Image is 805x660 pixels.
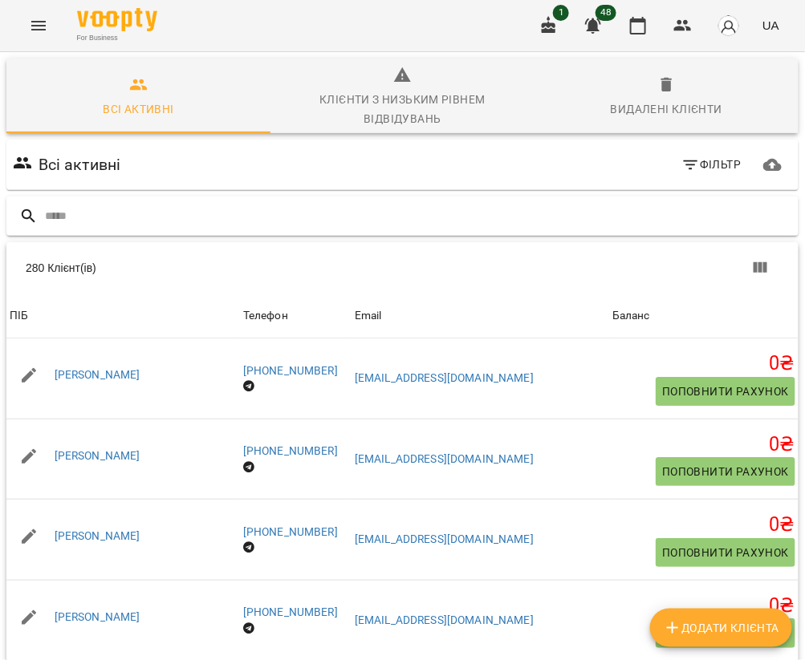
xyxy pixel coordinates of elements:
[10,306,28,326] div: ПІБ
[355,371,534,384] a: [EMAIL_ADDRESS][DOMAIN_NAME]
[662,382,789,401] span: Поповнити рахунок
[243,306,288,326] div: Sort
[662,543,789,562] span: Поповнити рахунок
[355,613,534,626] a: [EMAIL_ADDRESS][DOMAIN_NAME]
[26,260,419,276] div: 280 Клієнт(ів)
[762,17,779,34] span: UA
[681,155,742,174] span: Фільтр
[741,249,779,287] button: Вигляд колонок
[243,525,338,538] a: [PHONE_NUMBER]
[280,90,525,128] div: Клієнти з низьким рівнем відвідувань
[55,368,140,381] a: [PERSON_NAME]
[662,462,789,481] span: Поповнити рахунок
[355,306,382,326] div: Email
[596,5,616,21] span: 48
[19,6,58,45] button: Menu
[612,432,795,457] h5: 0 ₴
[612,306,650,326] div: Баланс
[243,306,348,326] span: Телефон
[10,306,28,326] div: Sort
[756,10,786,40] button: UA
[39,152,121,177] h6: Всі активні
[656,457,795,486] button: Поповнити рахунок
[718,14,740,37] img: avatar_s.png
[656,538,795,567] button: Поповнити рахунок
[55,610,140,623] a: [PERSON_NAME]
[10,306,237,326] span: ПІБ
[656,377,795,406] button: Поповнити рахунок
[243,364,338,377] a: [PHONE_NUMBER]
[611,99,722,119] div: Видалені клієнти
[243,444,338,457] a: [PHONE_NUMBER]
[612,512,795,537] h5: 0 ₴
[650,609,792,647] button: Додати клієнта
[103,99,173,119] div: Всі активні
[612,593,795,618] h5: 0 ₴
[77,8,157,31] img: Voopty Logo
[355,452,534,465] a: [EMAIL_ADDRESS][DOMAIN_NAME]
[663,618,779,638] span: Додати клієнта
[243,605,338,618] a: [PHONE_NUMBER]
[612,306,650,326] div: Sort
[77,33,157,43] span: For Business
[675,150,748,179] button: Фільтр
[55,449,140,462] a: [PERSON_NAME]
[355,306,606,326] span: Email
[355,532,534,545] a: [EMAIL_ADDRESS][DOMAIN_NAME]
[553,5,569,21] span: 1
[55,529,140,542] a: [PERSON_NAME]
[243,306,288,326] div: Телефон
[612,306,795,326] span: Баланс
[612,351,795,376] h5: 0 ₴
[6,242,799,294] div: Table Toolbar
[355,306,382,326] div: Sort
